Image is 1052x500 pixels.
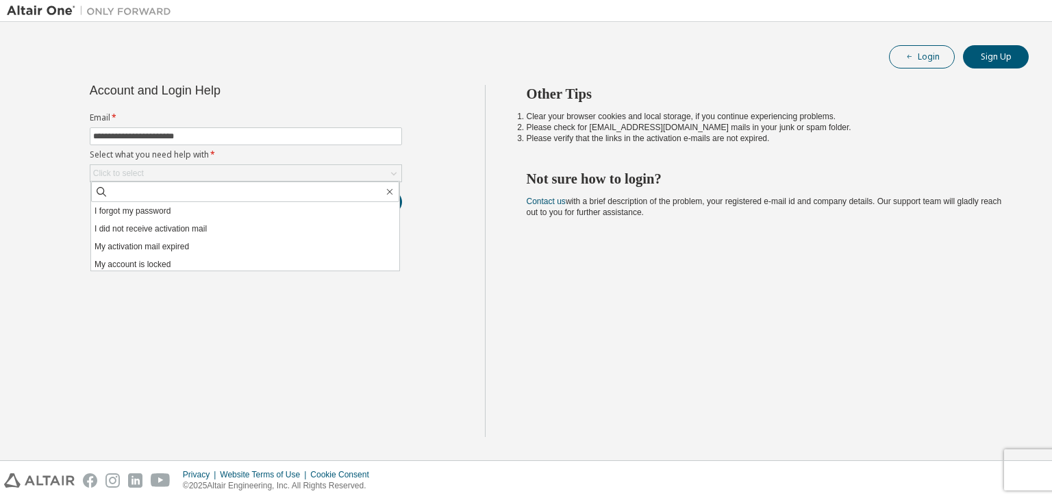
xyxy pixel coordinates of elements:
[183,480,377,492] p: © 2025 Altair Engineering, Inc. All Rights Reserved.
[310,469,377,480] div: Cookie Consent
[7,4,178,18] img: Altair One
[527,122,1005,133] li: Please check for [EMAIL_ADDRESS][DOMAIN_NAME] mails in your junk or spam folder.
[527,197,566,206] a: Contact us
[91,202,399,220] li: I forgot my password
[527,111,1005,122] li: Clear your browser cookies and local storage, if you continue experiencing problems.
[90,165,401,182] div: Click to select
[527,133,1005,144] li: Please verify that the links in the activation e-mails are not expired.
[4,473,75,488] img: altair_logo.svg
[83,473,97,488] img: facebook.svg
[90,149,402,160] label: Select what you need help with
[128,473,142,488] img: linkedin.svg
[90,112,402,123] label: Email
[220,469,310,480] div: Website Terms of Use
[527,170,1005,188] h2: Not sure how to login?
[93,168,144,179] div: Click to select
[889,45,955,68] button: Login
[527,85,1005,103] h2: Other Tips
[183,469,220,480] div: Privacy
[527,197,1002,217] span: with a brief description of the problem, your registered e-mail id and company details. Our suppo...
[105,473,120,488] img: instagram.svg
[151,473,171,488] img: youtube.svg
[963,45,1029,68] button: Sign Up
[90,85,340,96] div: Account and Login Help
